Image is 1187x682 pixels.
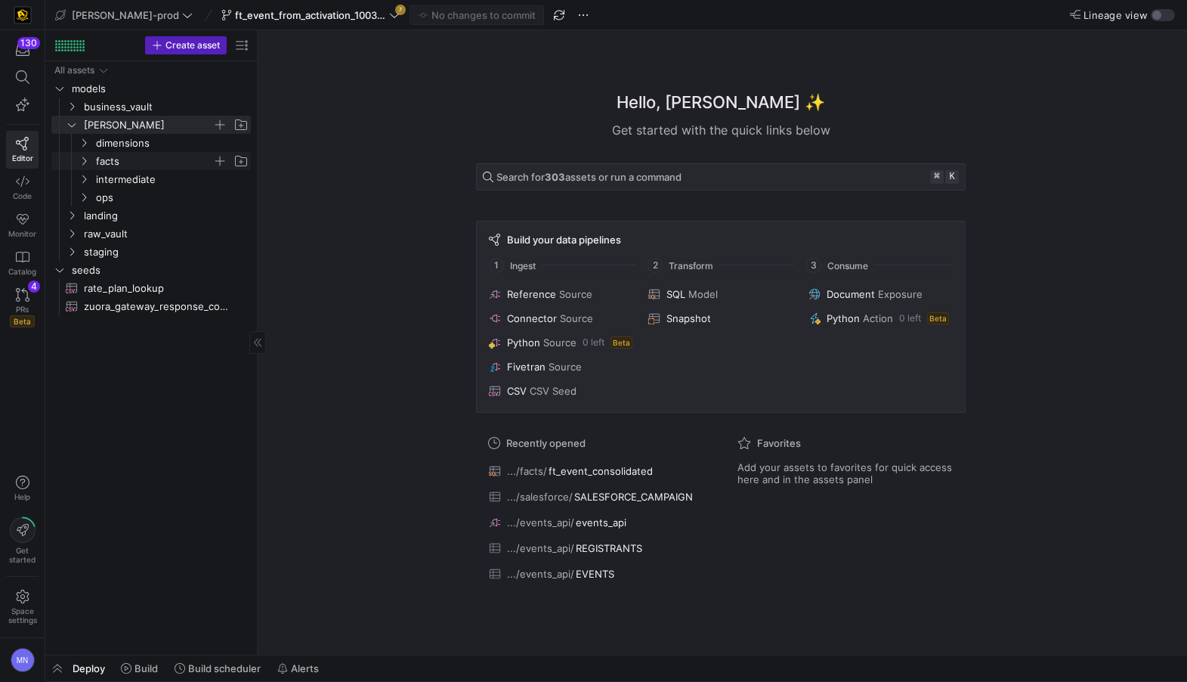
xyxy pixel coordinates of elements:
[863,312,893,324] span: Action
[485,487,707,507] button: .../salesforce/SALESFORCE_CAMPAIGN
[927,312,949,324] span: Beta
[6,169,39,206] a: Code
[485,538,707,558] button: .../events_api/REGISTRANTS
[10,315,35,327] span: Beta
[545,171,565,183] strong: 303
[51,188,251,206] div: Press SPACE to select this row.
[6,244,39,282] a: Catalog
[28,281,40,293] div: 4
[134,662,158,674] span: Build
[666,312,711,324] span: Snapshot
[486,358,636,376] button: FivetranSource
[507,542,574,554] span: .../events_api/
[899,313,921,324] span: 0 left
[549,361,582,373] span: Source
[737,461,954,485] span: Add your assets to favorites for quick access here and in the assets panel
[6,511,39,570] button: Getstarted
[827,288,875,300] span: Document
[8,267,36,276] span: Catalog
[16,305,29,314] span: PRs
[496,171,682,183] span: Search for assets or run a command
[559,288,592,300] span: Source
[84,98,249,116] span: business_vault
[6,583,39,631] a: Spacesettings
[543,336,576,349] span: Source
[51,297,251,315] div: Press SPACE to select this row.
[6,131,39,169] a: Editor
[945,170,959,184] kbd: k
[666,288,685,300] span: SQL
[145,36,227,54] button: Create asset
[165,40,220,51] span: Create asset
[486,333,636,352] button: PythonSource0 leftBeta
[1083,9,1148,21] span: Lineage view
[51,261,251,279] div: Press SPACE to select this row.
[73,662,105,674] span: Deploy
[476,121,966,139] div: Get started with the quick links below
[114,656,165,681] button: Build
[6,469,39,508] button: Help
[476,163,966,191] button: Search for303assets or run a command⌘k
[51,225,251,243] div: Press SPACE to select this row.
[611,336,632,349] span: Beta
[51,152,251,170] div: Press SPACE to select this row.
[168,656,267,681] button: Build scheduler
[506,437,586,449] span: Recently opened
[645,309,796,327] button: Snapshot
[8,606,37,625] span: Space settings
[576,516,626,529] span: events_api
[11,648,35,672] div: MN
[96,153,212,170] span: facts
[51,206,251,225] div: Press SPACE to select this row.
[17,37,40,49] div: 130
[51,297,251,315] a: zuora_gateway_response_codes​​​​​​
[645,285,796,303] button: SQLModel
[617,90,825,115] h1: Hello, [PERSON_NAME] ✨
[507,312,557,324] span: Connector
[291,662,319,674] span: Alerts
[84,243,249,261] span: staging
[51,134,251,152] div: Press SPACE to select this row.
[507,568,574,580] span: .../events_api/
[507,491,573,503] span: .../salesforce/
[507,234,621,246] span: Build your data pipelines
[930,170,944,184] kbd: ⌘
[96,135,249,152] span: dimensions
[235,9,386,21] span: ft_event_from_activation_100325
[54,65,94,76] div: All assets
[51,79,251,98] div: Press SPACE to select this row.
[805,285,956,303] button: DocumentExposure
[688,288,718,300] span: Model
[51,170,251,188] div: Press SPACE to select this row.
[51,61,251,79] div: Press SPACE to select this row.
[9,546,36,564] span: Get started
[84,280,233,297] span: rate_plan_lookup​​​​​​
[13,492,32,501] span: Help
[6,644,39,676] button: MN
[507,465,547,477] span: .../facts/
[13,191,32,200] span: Code
[8,229,36,238] span: Monitor
[486,309,636,327] button: ConnectorSource
[583,337,604,348] span: 0 left
[72,9,179,21] span: [PERSON_NAME]-prod
[51,5,196,25] button: [PERSON_NAME]-prod
[507,516,574,529] span: .../events_api/
[560,312,593,324] span: Source
[576,542,642,554] span: REGISTRANTS
[6,2,39,28] a: https://storage.googleapis.com/y42-prod-data-exchange/images/uAsz27BndGEK0hZWDFeOjoxA7jCwgK9jE472...
[485,564,707,584] button: .../events_api/EVENTS
[6,36,39,64] button: 130
[574,491,693,503] span: SALESFORCE_CAMPAIGN
[530,385,576,397] span: CSV Seed
[15,8,30,23] img: https://storage.googleapis.com/y42-prod-data-exchange/images/uAsz27BndGEK0hZWDFeOjoxA7jCwgK9jE472...
[84,116,212,134] span: [PERSON_NAME]
[72,262,249,279] span: seeds
[805,309,956,327] button: PythonAction0 leftBeta
[51,279,251,297] a: rate_plan_lookup​​​​​​
[96,189,249,206] span: ops
[12,153,33,163] span: Editor
[51,243,251,261] div: Press SPACE to select this row.
[270,656,326,681] button: Alerts
[51,279,251,297] div: Press SPACE to select this row.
